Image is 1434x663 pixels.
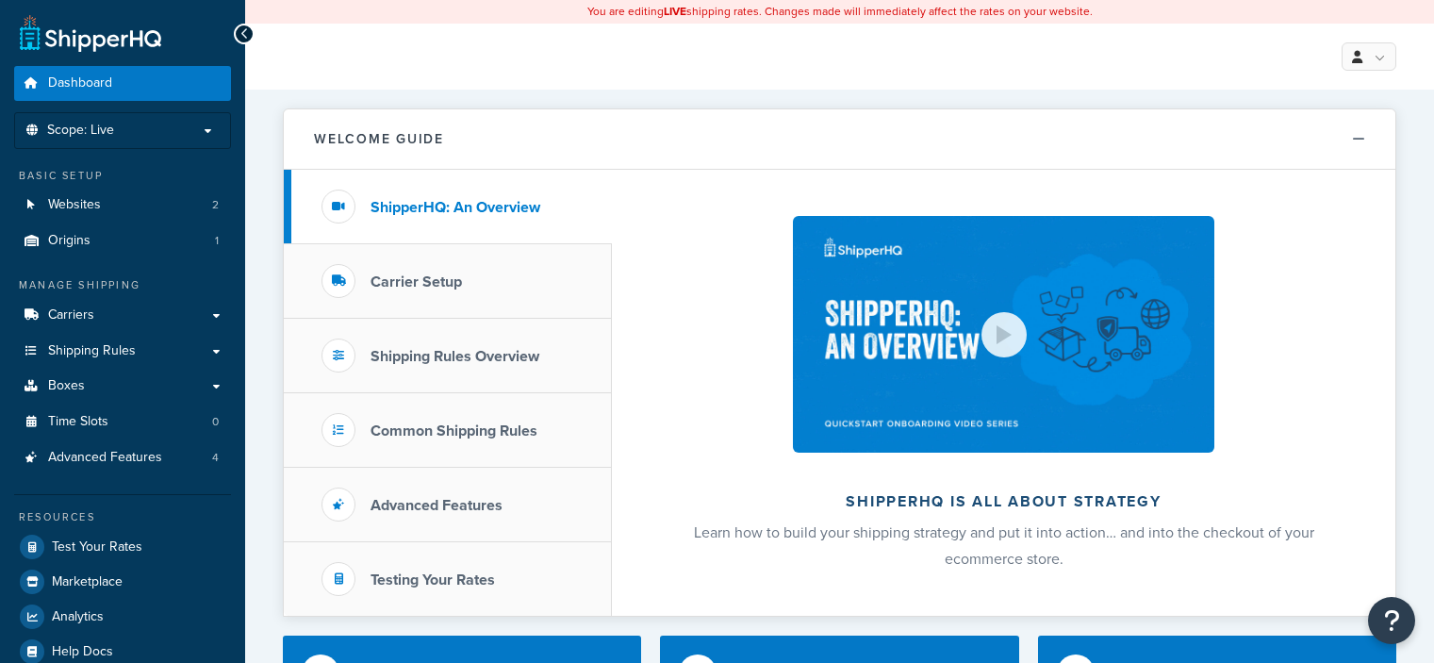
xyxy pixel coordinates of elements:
span: Analytics [52,609,104,625]
a: Shipping Rules [14,334,231,369]
a: Time Slots0 [14,405,231,439]
li: Time Slots [14,405,231,439]
div: Manage Shipping [14,277,231,293]
span: Shipping Rules [48,343,136,359]
span: Websites [48,197,101,213]
span: Learn how to build your shipping strategy and put it into action… and into the checkout of your e... [694,522,1314,570]
span: 0 [212,414,219,430]
h3: Carrier Setup [371,273,462,290]
a: Analytics [14,600,231,634]
span: Marketplace [52,574,123,590]
span: Advanced Features [48,450,162,466]
h3: Common Shipping Rules [371,423,537,439]
button: Open Resource Center [1368,597,1415,644]
li: Websites [14,188,231,223]
span: Time Slots [48,414,108,430]
h3: Shipping Rules Overview [371,348,539,365]
img: ShipperHQ is all about strategy [793,216,1213,453]
a: Origins1 [14,224,231,258]
button: Welcome Guide [284,109,1395,170]
a: Dashboard [14,66,231,101]
div: Resources [14,509,231,525]
b: LIVE [664,3,686,20]
span: 1 [215,233,219,249]
span: Origins [48,233,91,249]
span: Test Your Rates [52,539,142,555]
h3: Testing Your Rates [371,572,495,588]
span: 4 [212,450,219,466]
a: Test Your Rates [14,530,231,564]
span: Boxes [48,378,85,394]
a: Advanced Features4 [14,440,231,475]
span: Dashboard [48,75,112,91]
a: Carriers [14,298,231,333]
a: Marketplace [14,565,231,599]
h3: ShipperHQ: An Overview [371,199,540,216]
a: Websites2 [14,188,231,223]
h3: Advanced Features [371,497,503,514]
a: Boxes [14,369,231,404]
h2: Welcome Guide [314,132,444,146]
li: Origins [14,224,231,258]
span: Help Docs [52,644,113,660]
h2: ShipperHQ is all about strategy [662,493,1345,510]
span: Carriers [48,307,94,323]
span: 2 [212,197,219,213]
div: Basic Setup [14,168,231,184]
li: Advanced Features [14,440,231,475]
span: Scope: Live [47,123,114,139]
